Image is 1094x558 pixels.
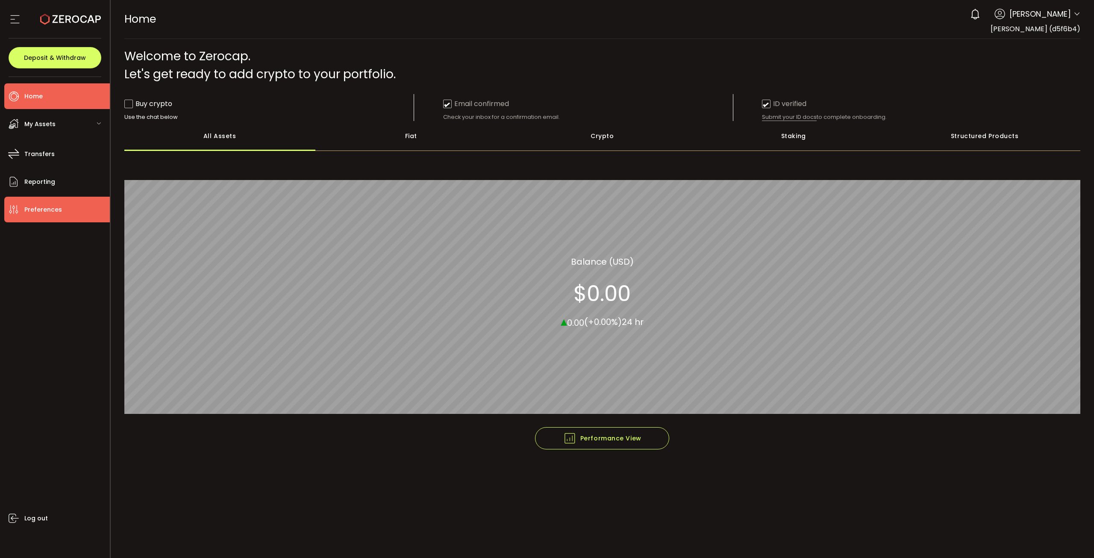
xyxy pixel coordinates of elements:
span: Preferences [24,204,62,216]
span: (+0.00%) [584,316,622,328]
div: Fiat [315,121,507,151]
div: Staking [698,121,889,151]
div: to complete onboarding. [762,113,1052,121]
div: ID verified [762,98,806,109]
button: Deposit & Withdraw [9,47,101,68]
span: [PERSON_NAME] [1009,8,1071,20]
section: $0.00 [573,280,631,306]
span: Transfers [24,148,55,160]
div: Structured Products [889,121,1081,151]
iframe: Chat Widget [1051,517,1094,558]
button: Performance View [535,427,669,449]
div: Use the chat below [124,113,414,121]
section: Balance (USD) [571,255,634,268]
span: 24 hr [622,316,644,328]
span: Home [124,12,156,27]
span: 0.00 [567,316,584,328]
div: Check your inbox for a confirmation email. [443,113,733,121]
span: Reporting [24,176,55,188]
span: Deposit & Withdraw [24,55,86,61]
div: Welcome to Zerocap. Let's get ready to add crypto to your portfolio. [124,47,1081,83]
span: My Assets [24,118,56,130]
span: Performance View [563,432,641,445]
div: Crypto [507,121,698,151]
div: Email confirmed [443,98,509,109]
span: [PERSON_NAME] (d5f6b4) [991,24,1080,34]
div: All Assets [124,121,316,151]
div: Buy crypto [124,98,172,109]
span: Submit your ID docs [762,113,817,121]
span: ▴ [561,312,567,330]
span: Home [24,90,43,103]
span: Log out [24,512,48,525]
